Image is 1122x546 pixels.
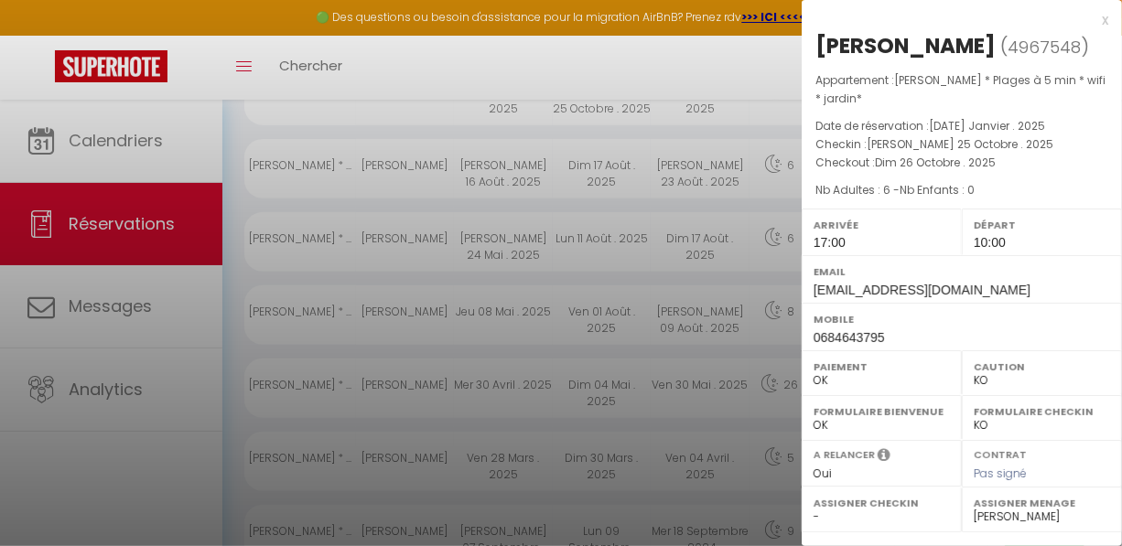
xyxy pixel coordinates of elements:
label: A relancer [814,447,875,463]
div: x [802,9,1108,31]
span: [EMAIL_ADDRESS][DOMAIN_NAME] [814,283,1030,297]
div: [PERSON_NAME] [815,31,996,60]
label: Assigner Menage [974,494,1110,512]
span: 0684643795 [814,330,885,345]
label: Assigner Checkin [814,494,950,512]
span: 10:00 [974,235,1006,250]
p: Checkout : [815,154,1108,172]
p: Appartement : [815,71,1108,108]
span: [PERSON_NAME] 25 Octobre . 2025 [867,136,1053,152]
label: Arrivée [814,216,950,234]
span: Nb Adultes : 6 - [815,182,975,198]
p: Checkin : [815,135,1108,154]
label: Email [814,262,1110,281]
span: 17:00 [814,235,846,250]
span: [PERSON_NAME] * Plages à 5 min * wifi * jardin* [815,72,1106,106]
label: Départ [974,216,1110,234]
span: Pas signé [974,466,1027,481]
label: Contrat [974,447,1027,459]
label: Formulaire Bienvenue [814,402,950,421]
i: Sélectionner OUI si vous souhaiter envoyer les séquences de messages post-checkout [878,447,890,467]
label: Mobile [814,310,1110,328]
p: Date de réservation : [815,117,1108,135]
label: Caution [974,358,1110,376]
span: Dim 26 Octobre . 2025 [875,155,996,170]
span: [DATE] Janvier . 2025 [929,118,1045,134]
label: Formulaire Checkin [974,402,1110,421]
label: Paiement [814,358,950,376]
span: Nb Enfants : 0 [900,182,975,198]
span: 4967548 [1008,36,1081,59]
span: ( ) [1000,34,1089,59]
